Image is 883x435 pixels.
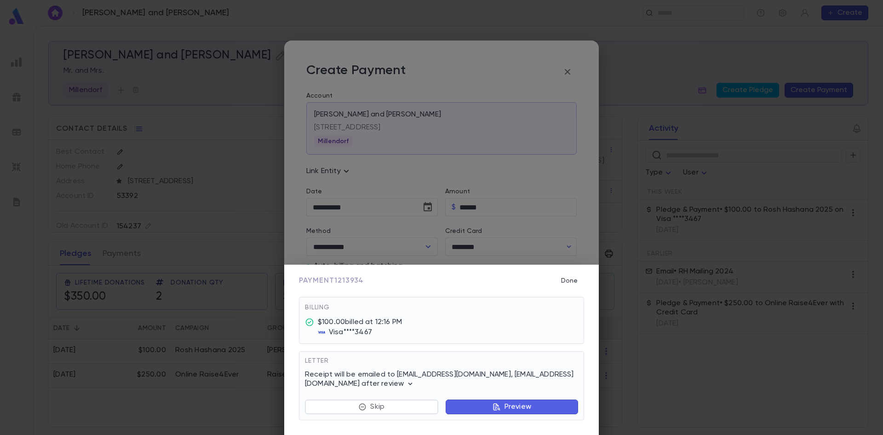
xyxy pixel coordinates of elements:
div: $100.00 billed at 12:16 PM [318,318,402,327]
div: Letter [305,357,578,370]
button: Skip [305,400,438,414]
p: Skip [370,402,384,412]
span: Payment 1213934 [299,276,364,285]
p: Preview [505,402,531,412]
button: Done [555,272,584,290]
span: Billing [305,304,330,311]
p: Receipt will be emailed to [EMAIL_ADDRESS][DOMAIN_NAME], [EMAIL_ADDRESS][DOMAIN_NAME] after review [305,370,578,389]
button: Preview [446,400,578,414]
